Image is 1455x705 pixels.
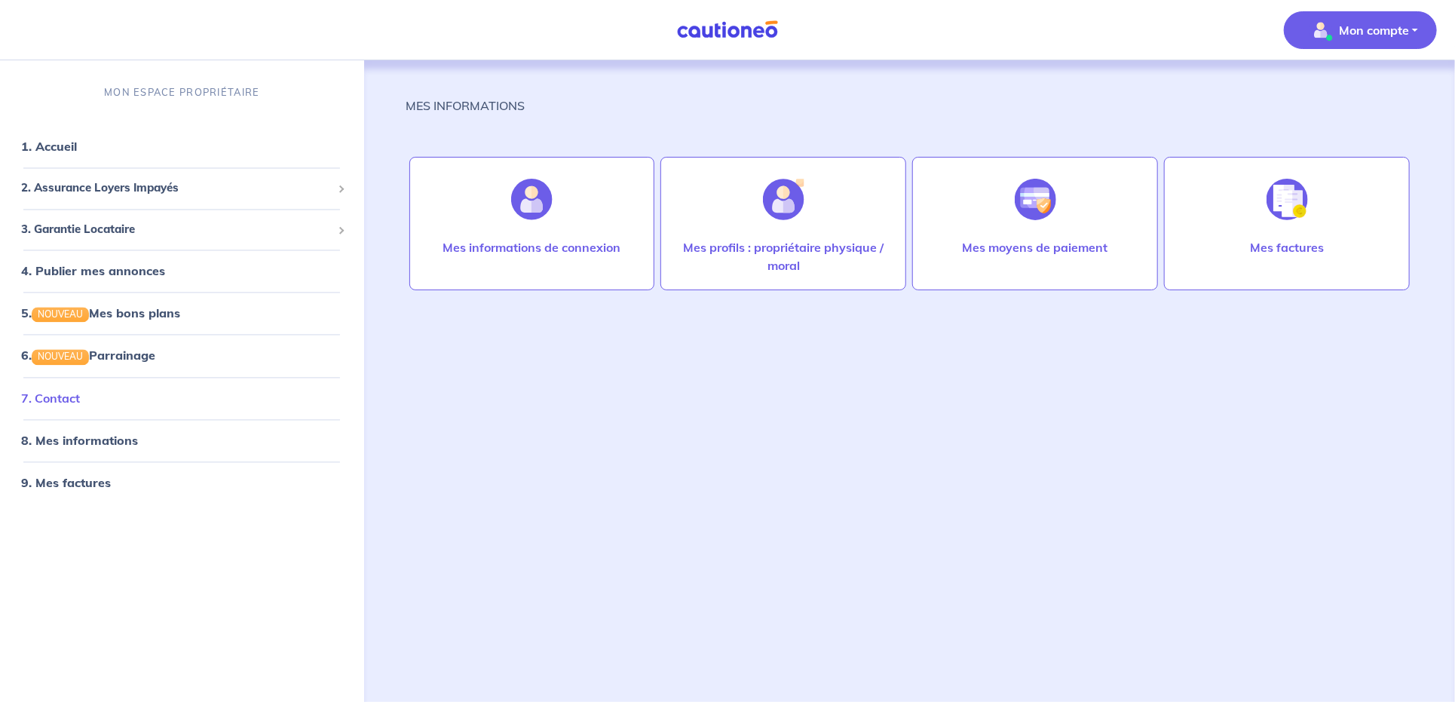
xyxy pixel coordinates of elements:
div: 6.NOUVEAUParrainage [6,341,358,371]
button: illu_account_valid_menu.svgMon compte [1284,11,1437,49]
img: illu_account_valid_menu.svg [1309,18,1333,42]
a: 4. Publier mes annonces [21,264,165,279]
div: 2. Assurance Loyers Impayés [6,174,358,204]
p: Mon compte [1339,21,1409,39]
p: MON ESPACE PROPRIÉTAIRE [104,86,259,100]
span: 2. Assurance Loyers Impayés [21,180,332,198]
img: illu_account.svg [511,179,553,220]
span: 3. Garantie Locataire [21,221,332,238]
img: Cautioneo [671,20,784,39]
img: illu_credit_card_no_anim.svg [1015,179,1056,220]
div: 4. Publier mes annonces [6,256,358,287]
img: illu_invoice.svg [1267,179,1308,220]
p: Mes factures [1250,238,1324,256]
a: 9. Mes factures [21,475,111,490]
div: 7. Contact [6,383,358,413]
p: Mes moyens de paiement [963,238,1108,256]
div: 9. Mes factures [6,467,358,498]
p: Mes informations de connexion [443,238,620,256]
div: 3. Garantie Locataire [6,215,358,244]
div: 1. Accueil [6,132,358,162]
p: MES INFORMATIONS [406,97,525,115]
a: 5.NOUVEAUMes bons plans [21,306,180,321]
img: illu_account_add.svg [763,179,804,220]
p: Mes profils : propriétaire physique / moral [676,238,890,274]
a: 8. Mes informations [21,433,138,448]
a: 7. Contact [21,391,80,406]
div: 8. Mes informations [6,425,358,455]
div: 5.NOUVEAUMes bons plans [6,299,358,329]
a: 6.NOUVEAUParrainage [21,348,155,363]
a: 1. Accueil [21,139,77,155]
